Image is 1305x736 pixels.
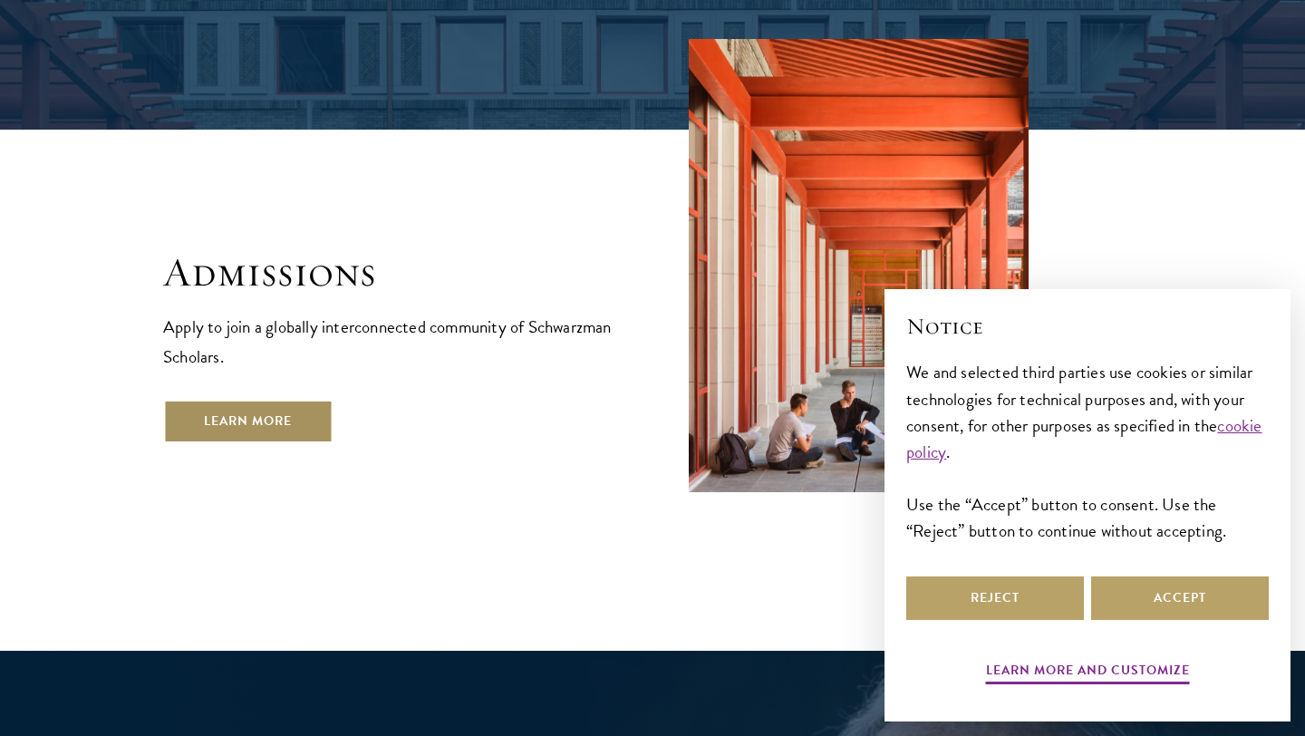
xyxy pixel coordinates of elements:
[906,311,1269,342] h2: Notice
[986,659,1190,687] button: Learn more and customize
[906,412,1262,465] a: cookie policy
[906,359,1269,543] div: We and selected third parties use cookies or similar technologies for technical purposes and, wit...
[163,312,616,372] p: Apply to join a globally interconnected community of Schwarzman Scholars.
[163,247,616,298] h2: Admissions
[163,400,333,443] a: Learn More
[906,576,1084,620] button: Reject
[1091,576,1269,620] button: Accept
